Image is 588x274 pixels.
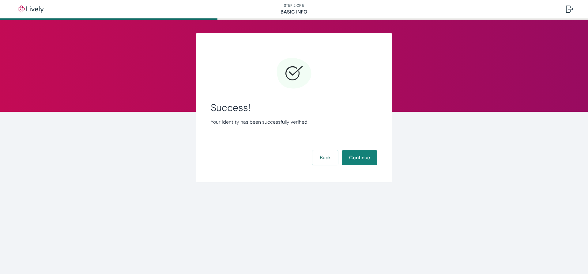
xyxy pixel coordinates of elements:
[312,150,338,165] button: Back
[13,6,48,13] img: Lively
[211,118,377,126] p: Your identity has been successfully verified.
[561,2,578,17] button: Log out
[276,55,312,92] svg: Checkmark icon
[342,150,377,165] button: Continue
[211,102,377,114] span: Success!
